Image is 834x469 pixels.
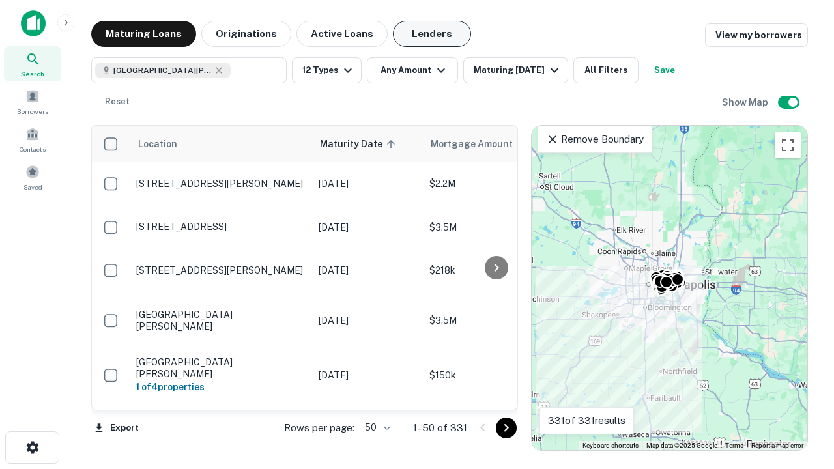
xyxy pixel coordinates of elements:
[20,144,46,154] span: Contacts
[360,418,392,437] div: 50
[496,418,517,438] button: Go to next page
[367,57,458,83] button: Any Amount
[319,177,416,191] p: [DATE]
[429,220,560,234] p: $3.5M
[137,136,177,152] span: Location
[284,420,354,436] p: Rows per page:
[582,441,639,450] button: Keyboard shortcuts
[292,57,362,83] button: 12 Types
[725,442,743,449] a: Terms
[91,21,196,47] button: Maturing Loans
[429,177,560,191] p: $2.2M
[4,160,61,195] a: Saved
[21,68,44,79] span: Search
[136,380,306,394] h6: 1 of 4 properties
[751,442,803,449] a: Report a map error
[320,136,399,152] span: Maturity Date
[413,420,467,436] p: 1–50 of 331
[296,21,388,47] button: Active Loans
[431,136,530,152] span: Mortgage Amount
[429,368,560,382] p: $150k
[535,433,578,450] a: Open this area in Google Maps (opens a new window)
[136,221,306,233] p: [STREET_ADDRESS]
[4,46,61,81] a: Search
[644,57,685,83] button: Save your search to get updates of matches that match your search criteria.
[136,356,306,380] p: [GEOGRAPHIC_DATA][PERSON_NAME]
[91,418,142,438] button: Export
[705,23,808,47] a: View my borrowers
[17,106,48,117] span: Borrowers
[319,368,416,382] p: [DATE]
[319,220,416,234] p: [DATE]
[429,263,560,277] p: $218k
[548,413,625,429] p: 331 of 331 results
[113,64,211,76] span: [GEOGRAPHIC_DATA][PERSON_NAME], [GEOGRAPHIC_DATA], [GEOGRAPHIC_DATA]
[312,126,423,162] th: Maturity Date
[535,433,578,450] img: Google
[474,63,562,78] div: Maturing [DATE]
[4,84,61,119] a: Borrowers
[319,263,416,277] p: [DATE]
[573,57,639,83] button: All Filters
[136,309,306,332] p: [GEOGRAPHIC_DATA][PERSON_NAME]
[319,313,416,328] p: [DATE]
[130,126,312,162] th: Location
[769,365,834,427] iframe: Chat Widget
[393,21,471,47] button: Lenders
[646,442,717,449] span: Map data ©2025 Google
[21,10,46,36] img: capitalize-icon.png
[423,126,566,162] th: Mortgage Amount
[201,21,291,47] button: Originations
[4,122,61,157] a: Contacts
[136,264,306,276] p: [STREET_ADDRESS][PERSON_NAME]
[429,313,560,328] p: $3.5M
[775,132,801,158] button: Toggle fullscreen view
[463,57,568,83] button: Maturing [DATE]
[546,132,643,147] p: Remove Boundary
[722,95,770,109] h6: Show Map
[532,126,807,450] div: 0 0
[96,89,138,115] button: Reset
[136,178,306,190] p: [STREET_ADDRESS][PERSON_NAME]
[23,182,42,192] span: Saved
